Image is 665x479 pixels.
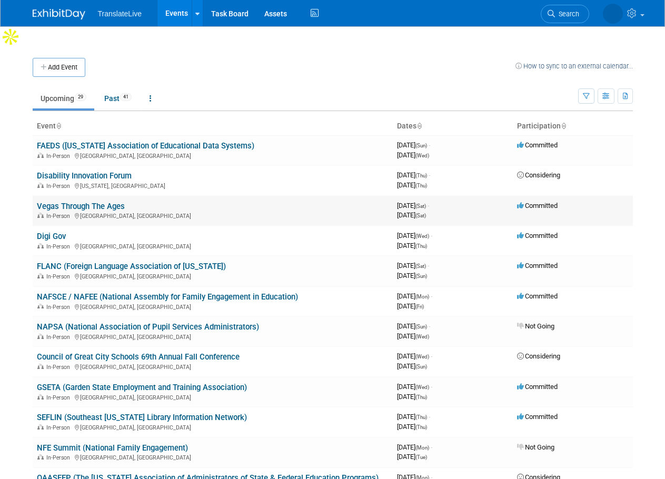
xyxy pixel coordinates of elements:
[561,122,566,130] a: Sort by Participation Type
[431,443,432,451] span: -
[415,143,427,148] span: (Sun)
[46,153,73,159] span: In-Person
[46,394,73,401] span: In-Person
[397,383,432,391] span: [DATE]
[33,9,85,19] img: ExhibitDay
[33,58,85,77] button: Add Event
[415,203,426,209] span: (Sat)
[513,117,633,135] th: Participation
[96,88,140,108] a: Past41
[517,202,558,209] span: Committed
[416,122,422,130] a: Sort by Start Date
[397,443,432,451] span: [DATE]
[517,141,558,149] span: Committed
[415,354,429,360] span: (Wed)
[415,324,427,330] span: (Sun)
[397,181,427,189] span: [DATE]
[415,243,427,249] span: (Thu)
[397,151,429,159] span: [DATE]
[397,292,432,300] span: [DATE]
[33,88,94,108] a: Upcoming29
[415,153,429,158] span: (Wed)
[515,62,633,70] a: How to sync to an external calendar...
[397,141,430,149] span: [DATE]
[37,454,44,460] img: In-Person Event
[37,242,389,250] div: [GEOGRAPHIC_DATA], [GEOGRAPHIC_DATA]
[517,262,558,270] span: Committed
[397,211,426,219] span: [DATE]
[37,181,389,189] div: [US_STATE], [GEOGRAPHIC_DATA]
[37,211,389,219] div: [GEOGRAPHIC_DATA], [GEOGRAPHIC_DATA]
[37,232,66,241] a: Digi Gov
[37,213,44,218] img: In-Person Event
[393,117,513,135] th: Dates
[46,213,73,219] span: In-Person
[37,424,44,430] img: In-Person Event
[397,262,429,270] span: [DATE]
[397,322,430,330] span: [DATE]
[517,352,560,360] span: Considering
[46,243,73,250] span: In-Person
[37,151,389,159] div: [GEOGRAPHIC_DATA], [GEOGRAPHIC_DATA]
[431,383,432,391] span: -
[37,171,132,181] a: Disability Innovation Forum
[46,273,73,280] span: In-Person
[37,272,389,280] div: [GEOGRAPHIC_DATA], [GEOGRAPHIC_DATA]
[397,171,430,179] span: [DATE]
[517,443,554,451] span: Not Going
[37,304,44,309] img: In-Person Event
[37,362,389,371] div: [GEOGRAPHIC_DATA], [GEOGRAPHIC_DATA]
[415,213,426,218] span: (Sat)
[415,445,429,451] span: (Mon)
[37,141,254,151] a: FAEDS ([US_STATE] Association of Educational Data Systems)
[415,233,429,239] span: (Wed)
[37,332,389,341] div: [GEOGRAPHIC_DATA], [GEOGRAPHIC_DATA]
[120,93,132,101] span: 41
[98,9,142,18] span: TranslateLive
[397,272,427,280] span: [DATE]
[429,322,430,330] span: -
[415,294,429,300] span: (Mon)
[415,364,427,370] span: (Sun)
[37,364,44,369] img: In-Person Event
[397,302,424,310] span: [DATE]
[37,153,44,158] img: In-Person Event
[541,5,589,23] a: Search
[37,394,44,400] img: In-Person Event
[397,352,432,360] span: [DATE]
[37,183,44,188] img: In-Person Event
[603,4,623,24] img: Kevin Weber
[37,423,389,431] div: [GEOGRAPHIC_DATA], [GEOGRAPHIC_DATA]
[555,10,579,18] span: Search
[33,117,393,135] th: Event
[397,393,427,401] span: [DATE]
[37,453,389,461] div: [GEOGRAPHIC_DATA], [GEOGRAPHIC_DATA]
[428,262,429,270] span: -
[517,292,558,300] span: Committed
[75,93,86,101] span: 29
[56,122,61,130] a: Sort by Event Name
[415,334,429,340] span: (Wed)
[46,334,73,341] span: In-Person
[46,364,73,371] span: In-Person
[397,242,427,250] span: [DATE]
[397,202,429,209] span: [DATE]
[517,322,554,330] span: Not Going
[429,141,430,149] span: -
[37,334,44,339] img: In-Person Event
[517,383,558,391] span: Committed
[397,423,427,431] span: [DATE]
[415,273,427,279] span: (Sun)
[415,263,426,269] span: (Sat)
[37,302,389,311] div: [GEOGRAPHIC_DATA], [GEOGRAPHIC_DATA]
[397,232,432,239] span: [DATE]
[397,362,427,370] span: [DATE]
[46,424,73,431] span: In-Person
[37,443,188,453] a: NFE Summit (National Family Engagement)
[517,171,560,179] span: Considering
[415,173,427,178] span: (Thu)
[37,273,44,278] img: In-Person Event
[415,384,429,390] span: (Wed)
[37,292,298,302] a: NAFSCE / NAFEE (National Assembly for Family Engagement in Education)
[431,352,432,360] span: -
